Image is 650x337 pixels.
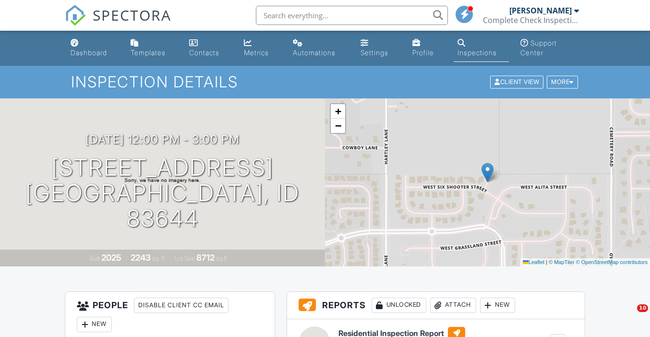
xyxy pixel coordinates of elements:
[430,298,476,313] div: Attach
[617,304,640,327] iframe: Intercom live chat
[287,292,585,319] h3: Reports
[101,253,121,263] div: 2025
[89,255,100,262] span: Built
[412,48,434,57] div: Profile
[134,298,229,313] div: Disable Client CC Email
[576,259,648,265] a: © OpenStreetMap contributors
[71,73,579,90] h1: Inspection Details
[175,255,195,262] span: Lot Size
[185,35,232,62] a: Contacts
[293,48,336,57] div: Automations
[65,5,86,26] img: The Best Home Inspection Software - Spectora
[637,304,648,312] span: 10
[361,48,388,57] div: Settings
[93,5,171,25] span: SPECTORA
[240,35,281,62] a: Metrics
[335,120,341,132] span: −
[357,35,400,62] a: Settings
[77,317,112,332] div: New
[335,105,341,117] span: +
[331,104,345,119] a: Zoom in
[454,35,509,62] a: Inspections
[256,6,448,25] input: Search everything...
[131,253,151,263] div: 2243
[549,259,575,265] a: © MapTiler
[131,48,166,57] div: Templates
[71,48,107,57] div: Dashboard
[483,15,579,25] div: Complete Check Inspections, LLC
[523,259,544,265] a: Leaflet
[196,253,215,263] div: 8712
[152,255,166,262] span: sq. ft.
[372,298,426,313] div: Unlocked
[457,48,497,57] div: Inspections
[520,39,557,57] div: Support Center
[517,35,583,62] a: Support Center
[15,155,310,231] h1: [STREET_ADDRESS] [GEOGRAPHIC_DATA], ID 83644
[331,119,345,133] a: Zoom out
[481,163,494,182] img: Marker
[509,6,572,15] div: [PERSON_NAME]
[546,259,547,265] span: |
[65,13,171,33] a: SPECTORA
[489,78,546,85] a: Client View
[67,35,119,62] a: Dashboard
[216,255,228,262] span: sq.ft.
[244,48,269,57] div: Metrics
[547,76,578,89] div: More
[189,48,219,57] div: Contacts
[85,133,240,146] h3: [DATE] 12:00 pm - 3:00 pm
[409,35,446,62] a: Company Profile
[289,35,349,62] a: Automations (Basic)
[480,298,515,313] div: New
[127,35,178,62] a: Templates
[490,76,543,89] div: Client View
